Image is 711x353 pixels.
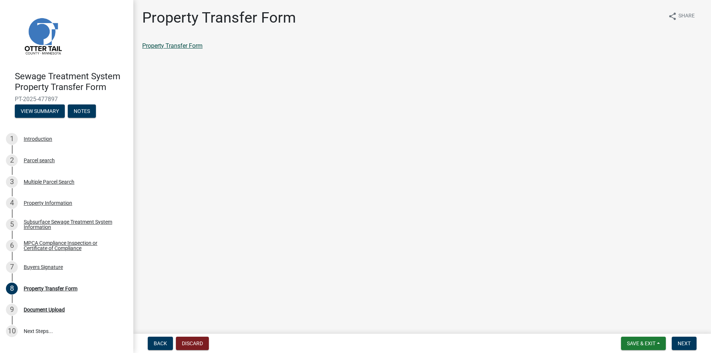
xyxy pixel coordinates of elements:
button: Next [672,337,697,350]
h1: Property Transfer Form [142,9,296,27]
a: Property Transfer Form [142,42,203,49]
div: MPCA Compliance Inspection or Certificate of Compliance [24,240,121,251]
div: 3 [6,176,18,188]
div: Property Transfer Form [24,286,77,291]
h4: Sewage Treatment System Property Transfer Form [15,71,127,93]
span: Save & Exit [627,340,655,346]
div: 8 [6,283,18,294]
button: Discard [176,337,209,350]
wm-modal-confirm: Notes [68,109,96,114]
span: Next [678,340,691,346]
img: Otter Tail County, Minnesota [15,8,70,63]
wm-modal-confirm: Summary [15,109,65,114]
div: 5 [6,219,18,230]
div: Introduction [24,136,52,141]
i: share [668,12,677,21]
div: 2 [6,154,18,166]
div: Multiple Parcel Search [24,179,74,184]
div: 1 [6,133,18,145]
div: 9 [6,304,18,316]
button: Notes [68,104,96,118]
div: Property Information [24,200,72,206]
div: 10 [6,325,18,337]
div: 6 [6,240,18,252]
span: PT-2025-477897 [15,96,118,103]
button: Save & Exit [621,337,666,350]
button: View Summary [15,104,65,118]
div: Buyers Signature [24,264,63,270]
div: Parcel search [24,158,55,163]
button: Back [148,337,173,350]
span: Share [678,12,695,21]
div: 4 [6,197,18,209]
button: shareShare [662,9,701,23]
div: 7 [6,261,18,273]
div: Subsurface Sewage Treatment System Information [24,219,121,230]
span: Back [154,340,167,346]
div: Document Upload [24,307,65,312]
